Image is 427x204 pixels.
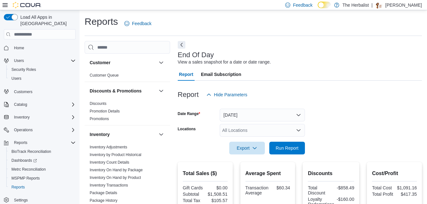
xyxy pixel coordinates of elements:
button: Customers [1,87,78,96]
span: Metrc Reconciliation [9,166,76,173]
a: Customers [11,88,35,96]
span: BioTrack Reconciliation [11,149,51,154]
a: Feedback [122,17,154,30]
a: Dashboards [6,156,78,165]
h2: Discounts [308,170,354,177]
button: Reports [11,139,30,146]
a: Settings [11,196,30,204]
span: Feedback [132,20,151,27]
span: Users [11,76,21,81]
span: Dashboards [9,157,76,164]
a: Inventory Transactions [90,183,128,187]
span: Users [9,75,76,82]
span: Reports [14,140,27,145]
div: Customer [85,71,170,82]
div: Mayra Robinson [375,1,383,9]
p: [PERSON_NAME] [385,1,422,9]
a: BioTrack Reconciliation [9,148,54,155]
div: $1,508.51 [206,192,227,197]
img: Cova [13,2,41,8]
span: Reports [9,183,76,191]
h1: Reports [85,15,118,28]
h3: Inventory [90,131,110,138]
button: Users [1,56,78,65]
h3: End Of Day [178,51,214,59]
button: Run Report [269,142,305,154]
span: Settings [11,196,76,204]
button: Discounts & Promotions [157,87,165,95]
div: -$858.49 [332,185,354,190]
span: MSPMP Reports [11,176,40,181]
span: Metrc Reconciliation [11,167,46,172]
div: Total Discount [308,185,330,195]
span: Reports [11,139,76,146]
span: Dark Mode [318,8,318,9]
div: $0.00 [206,185,227,190]
a: Security Roles [9,66,38,73]
div: $105.57 [206,198,227,203]
button: Export [229,142,265,154]
span: Inventory On Hand by Package [90,167,143,173]
h3: Discounts & Promotions [90,88,141,94]
button: Operations [1,126,78,134]
button: Discounts & Promotions [90,88,156,94]
a: Home [11,44,27,52]
button: Inventory [1,113,78,122]
input: Dark Mode [318,2,331,8]
button: Catalog [1,100,78,109]
span: Users [11,57,76,65]
p: The Herbalist [342,1,369,9]
span: Customers [14,89,32,94]
button: Inventory [157,131,165,138]
h2: Cost/Profit [372,170,417,177]
a: Metrc Reconciliation [9,166,48,173]
h3: Report [178,91,199,99]
span: Home [11,44,76,52]
button: Users [11,57,26,65]
div: Subtotal [183,192,204,197]
button: Inventory [11,113,32,121]
span: Inventory [14,115,30,120]
button: Customer [157,59,165,66]
button: Security Roles [6,65,78,74]
button: Users [6,74,78,83]
h2: Average Spent [245,170,290,177]
div: Transaction Average [245,185,269,195]
a: Promotion Details [90,109,120,113]
button: Open list of options [296,128,301,133]
a: Users [9,75,24,82]
a: Dashboards [9,157,39,164]
span: Promotion Details [90,109,120,114]
div: Total Cost [372,185,393,190]
span: Package Details [90,190,117,195]
button: Operations [11,126,35,134]
a: Inventory by Product Historical [90,153,141,157]
a: MSPMP Reports [9,174,42,182]
label: Date Range [178,111,200,116]
a: Inventory On Hand by Product [90,175,141,180]
a: Inventory On Hand by Package [90,168,143,172]
span: Settings [14,198,28,203]
div: $60.34 [271,185,290,190]
button: Next [178,41,185,49]
span: Customer Queue [90,73,119,78]
span: Inventory Count Details [90,160,129,165]
span: Inventory [11,113,76,121]
span: Security Roles [9,66,76,73]
span: Inventory by Product Historical [90,152,141,157]
button: Metrc Reconciliation [6,165,78,174]
span: Export [233,142,261,154]
label: Locations [178,126,196,132]
button: Reports [6,183,78,192]
a: Reports [9,183,27,191]
div: View a sales snapshot for a date or date range. [178,59,271,65]
span: Run Report [276,145,299,151]
div: Gift Cards [183,185,204,190]
button: Hide Parameters [204,88,250,101]
span: Inventory Adjustments [90,145,127,150]
div: $1,091.16 [396,185,417,190]
button: Customer [90,59,156,66]
button: BioTrack Reconciliation [6,147,78,156]
span: Promotions [90,116,109,121]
